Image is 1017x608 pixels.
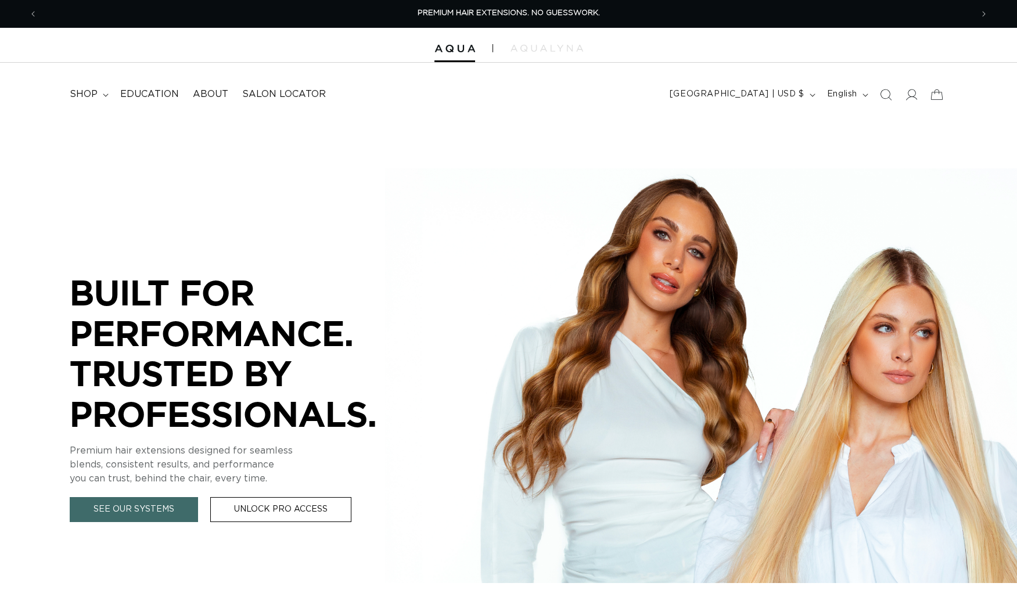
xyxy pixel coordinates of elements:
[235,81,333,107] a: Salon Locator
[670,88,804,100] span: [GEOGRAPHIC_DATA] | USD $
[63,81,113,107] summary: shop
[971,3,997,25] button: Next announcement
[418,9,600,17] span: PREMIUM HAIR EXTENSIONS. NO GUESSWORK.
[120,88,179,100] span: Education
[113,81,186,107] a: Education
[434,45,475,53] img: Aqua Hair Extensions
[511,45,583,52] img: aqualyna.com
[663,84,820,106] button: [GEOGRAPHIC_DATA] | USD $
[873,82,899,107] summary: Search
[70,444,418,485] p: Premium hair extensions designed for seamless blends, consistent results, and performance you can...
[193,88,228,100] span: About
[827,88,857,100] span: English
[70,272,418,434] p: BUILT FOR PERFORMANCE. TRUSTED BY PROFESSIONALS.
[820,84,873,106] button: English
[20,3,46,25] button: Previous announcement
[210,497,351,522] a: Unlock Pro Access
[186,81,235,107] a: About
[70,497,198,522] a: See Our Systems
[70,88,98,100] span: shop
[242,88,326,100] span: Salon Locator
